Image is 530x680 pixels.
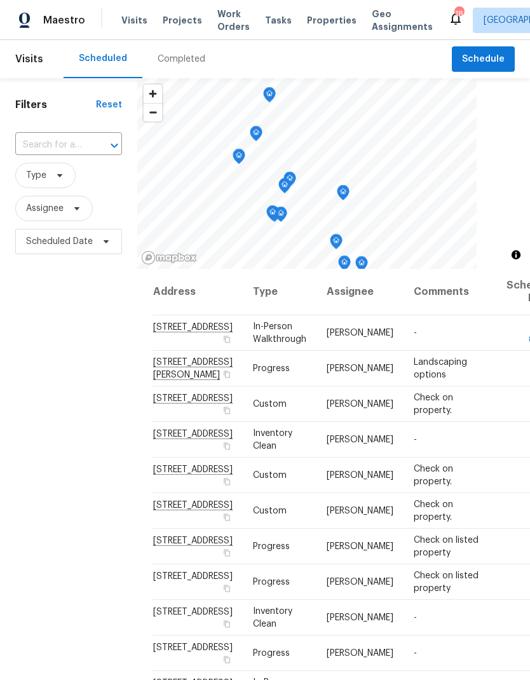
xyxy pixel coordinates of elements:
[414,571,479,593] span: Check on listed property
[26,169,46,182] span: Type
[217,8,250,33] span: Work Orders
[452,46,515,72] button: Schedule
[243,269,316,315] th: Type
[15,45,43,73] span: Visits
[15,99,96,111] h1: Filters
[253,322,306,344] span: In-Person Walkthrough
[327,649,393,658] span: [PERSON_NAME]
[337,185,350,205] div: Map marker
[512,248,520,262] span: Toggle attribution
[265,16,292,25] span: Tasks
[96,99,122,111] div: Reset
[26,202,64,215] span: Assignee
[221,618,233,630] button: Copy Address
[253,649,290,658] span: Progress
[327,329,393,337] span: [PERSON_NAME]
[278,178,291,198] div: Map marker
[144,103,162,121] button: Zoom out
[141,250,197,265] a: Mapbox homepage
[153,572,233,581] span: [STREET_ADDRESS]
[253,542,290,551] span: Progress
[338,255,351,275] div: Map marker
[414,435,417,444] span: -
[144,104,162,121] span: Zoom out
[253,607,292,629] span: Inventory Clean
[275,207,287,226] div: Map marker
[327,613,393,622] span: [PERSON_NAME]
[253,507,287,515] span: Custom
[454,8,463,20] div: 18
[79,52,127,65] div: Scheduled
[327,400,393,409] span: [PERSON_NAME]
[263,87,276,107] div: Map marker
[327,578,393,587] span: [PERSON_NAME]
[250,126,262,146] div: Map marker
[144,85,162,103] button: Zoom in
[355,256,368,276] div: Map marker
[221,440,233,452] button: Copy Address
[253,429,292,451] span: Inventory Clean
[137,78,477,269] canvas: Map
[233,149,245,168] div: Map marker
[163,14,202,27] span: Projects
[372,8,433,33] span: Geo Assignments
[414,649,417,658] span: -
[327,471,393,480] span: [PERSON_NAME]
[221,654,233,665] button: Copy Address
[105,137,123,154] button: Open
[327,364,393,373] span: [PERSON_NAME]
[508,247,524,262] button: Toggle attribution
[153,608,233,616] span: [STREET_ADDRESS]
[121,14,147,27] span: Visits
[330,234,343,254] div: Map marker
[158,53,205,65] div: Completed
[414,500,453,522] span: Check on property.
[414,536,479,557] span: Check on listed property
[253,578,290,587] span: Progress
[221,476,233,487] button: Copy Address
[153,643,233,652] span: [STREET_ADDRESS]
[26,235,93,248] span: Scheduled Date
[253,400,287,409] span: Custom
[221,405,233,416] button: Copy Address
[221,512,233,523] button: Copy Address
[253,364,290,373] span: Progress
[221,369,233,380] button: Copy Address
[221,334,233,345] button: Copy Address
[414,393,453,415] span: Check on property.
[153,269,243,315] th: Address
[404,269,496,315] th: Comments
[283,172,296,191] div: Map marker
[327,542,393,551] span: [PERSON_NAME]
[414,358,467,379] span: Landscaping options
[221,583,233,594] button: Copy Address
[43,14,85,27] span: Maestro
[15,135,86,155] input: Search for an address...
[462,51,505,67] span: Schedule
[327,435,393,444] span: [PERSON_NAME]
[414,465,453,486] span: Check on property.
[414,613,417,622] span: -
[253,471,287,480] span: Custom
[221,547,233,559] button: Copy Address
[316,269,404,315] th: Assignee
[307,14,357,27] span: Properties
[414,329,417,337] span: -
[266,205,279,225] div: Map marker
[327,507,393,515] span: [PERSON_NAME]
